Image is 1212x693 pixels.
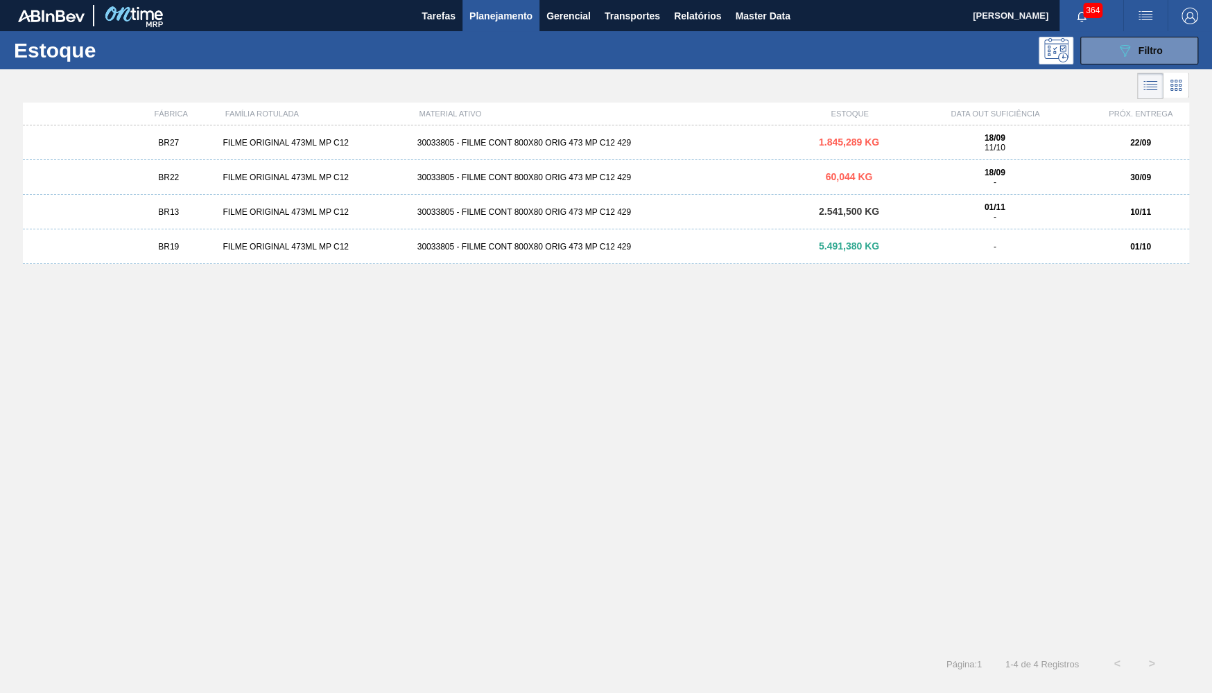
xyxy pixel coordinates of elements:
[158,138,179,148] span: BR27
[1163,73,1189,99] div: Visão em Cards
[422,8,456,24] span: Tarefas
[1130,138,1151,148] strong: 22/09
[413,109,801,118] div: MATERIAL ATIVO
[220,109,414,118] div: FAMÍLIA ROTULADA
[18,10,85,22] img: TNhmsLtSVTkK8tSr43FrP2fwEKptu5GPRR3wAAAABJRU5ErkJggg==
[1003,659,1079,669] span: 1 - 4 de 4 Registros
[802,109,899,118] div: ESTOQUE
[217,242,411,252] div: FILME ORIGINAL 473ML MP C12
[469,8,533,24] span: Planejamento
[985,202,1005,212] strong: 01/11
[217,173,411,182] div: FILME ORIGINAL 473ML MP C12
[1137,73,1163,99] div: Visão em Lista
[819,206,879,217] span: 2.541,500 KG
[1130,207,1151,217] strong: 10/11
[1039,37,1073,64] div: Pogramando: nenhum usuário selecionado
[994,177,996,187] span: -
[946,659,982,669] span: Página : 1
[1137,8,1154,24] img: userActions
[217,207,411,217] div: FILME ORIGINAL 473ML MP C12
[1130,242,1151,252] strong: 01/10
[985,133,1005,143] strong: 18/09
[735,8,790,24] span: Master Data
[674,8,721,24] span: Relatórios
[123,109,220,118] div: FÁBRICA
[412,207,801,217] div: 30033805 - FILME CONT 800X80 ORIG 473 MP C12 429
[1092,109,1189,118] div: PRÓX. ENTREGA
[898,109,1092,118] div: DATA OUT SUFICIÊNCIA
[1080,37,1198,64] button: Filtro
[994,242,996,252] span: -
[412,138,801,148] div: 30033805 - FILME CONT 800X80 ORIG 473 MP C12 429
[819,137,879,148] span: 1.845,289 KG
[605,8,660,24] span: Transportes
[158,207,179,217] span: BR13
[217,138,411,148] div: FILME ORIGINAL 473ML MP C12
[994,212,996,222] span: -
[158,242,179,252] span: BR19
[412,242,801,252] div: 30033805 - FILME CONT 800X80 ORIG 473 MP C12 429
[1100,647,1134,681] button: <
[985,143,1005,152] span: 11/10
[546,8,591,24] span: Gerencial
[1059,6,1104,26] button: Notificações
[158,173,179,182] span: BR22
[1181,8,1198,24] img: Logout
[985,168,1005,177] strong: 18/09
[1134,647,1169,681] button: >
[1083,3,1102,18] span: 364
[826,171,873,182] span: 60,044 KG
[819,240,879,252] span: 5.491,380 KG
[412,173,801,182] div: 30033805 - FILME CONT 800X80 ORIG 473 MP C12 429
[14,42,218,58] h1: Estoque
[1130,173,1151,182] strong: 30/09
[1139,45,1163,56] span: Filtro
